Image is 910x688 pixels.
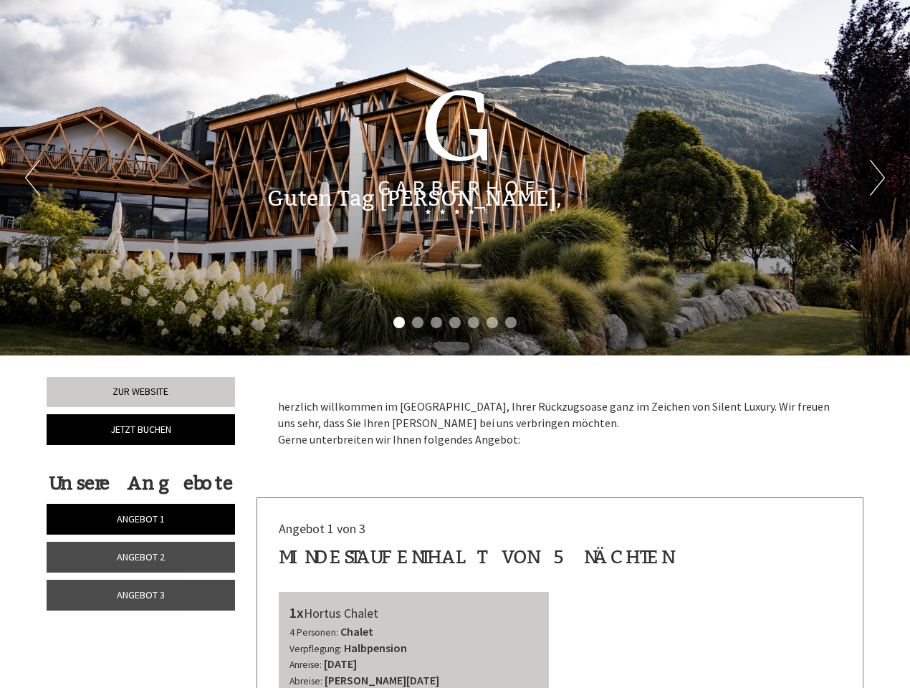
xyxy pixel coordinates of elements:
[47,377,235,407] a: Zur Website
[278,398,843,448] p: herzlich willkommen im [GEOGRAPHIC_DATA], Ihrer Rückzugsoase ganz im Zeichen von Silent Luxury. W...
[340,624,373,639] b: Chalet
[289,603,539,623] div: Hortus Chalet
[324,656,357,671] b: [DATE]
[117,550,165,563] span: Angebot 2
[267,187,562,211] h1: Guten Tag [PERSON_NAME],
[289,626,338,639] small: 4 Personen:
[47,470,235,497] div: Unsere Angebote
[289,659,322,671] small: Anreise:
[25,160,40,196] button: Previous
[289,675,322,687] small: Abreise:
[117,512,165,525] span: Angebot 1
[344,641,407,655] b: Halbpension
[279,520,365,537] span: Angebot 1 von 3
[325,673,439,687] b: [PERSON_NAME][DATE]
[289,603,304,621] b: 1x
[289,643,342,655] small: Verpflegung:
[279,544,671,570] div: Mindestaufenthalt von 5 Nächten
[870,160,885,196] button: Next
[117,588,165,601] span: Angebot 3
[47,414,235,445] a: Jetzt buchen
